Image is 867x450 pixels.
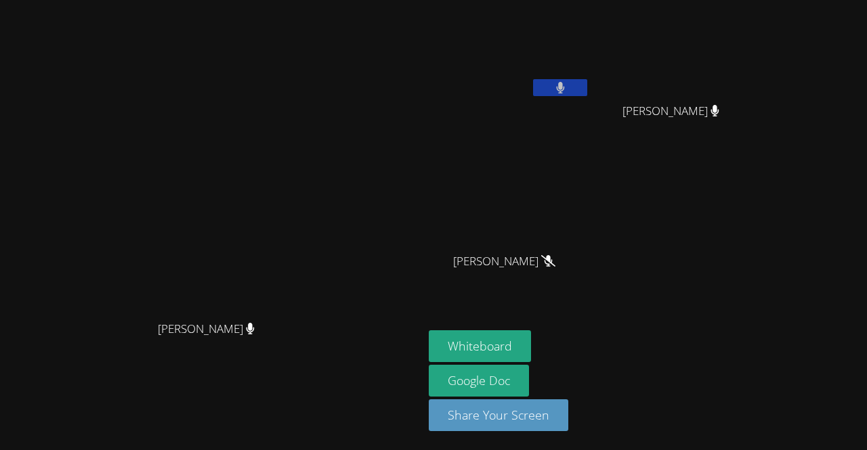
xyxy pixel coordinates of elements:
[429,330,531,362] button: Whiteboard
[158,319,255,339] span: [PERSON_NAME]
[453,252,555,271] span: [PERSON_NAME]
[622,102,719,121] span: [PERSON_NAME]
[429,365,529,397] a: Google Doc
[429,399,568,431] button: Share Your Screen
